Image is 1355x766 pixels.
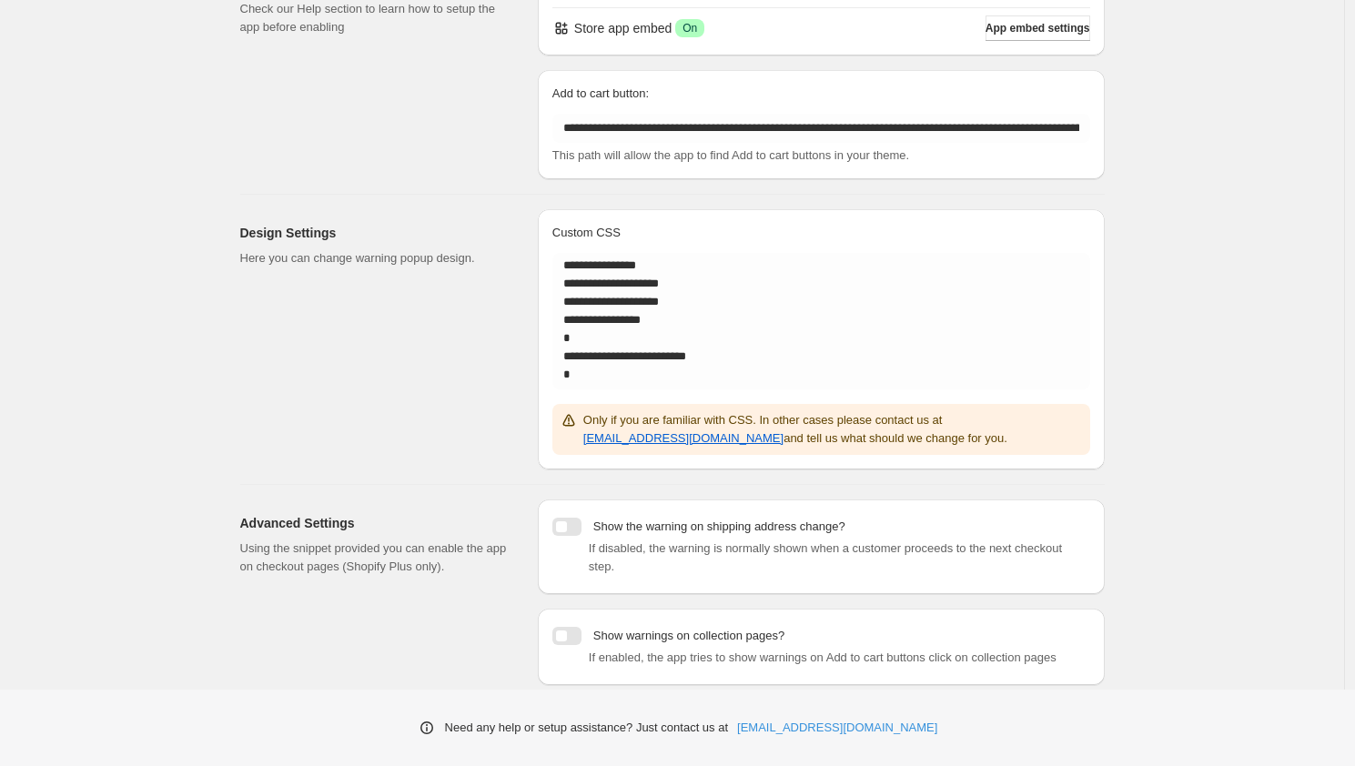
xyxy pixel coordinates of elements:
span: Custom CSS [552,226,621,239]
p: Here you can change warning popup design. [240,249,509,267]
h2: Design Settings [240,224,509,242]
span: App embed settings [986,21,1090,35]
span: If enabled, the app tries to show warnings on Add to cart buttons click on collection pages [589,650,1057,664]
h2: Advanced Settings [240,514,509,532]
span: Add to cart button: [552,86,649,100]
p: Using the snippet provided you can enable the app on checkout pages (Shopify Plus only). [240,539,509,576]
span: This path will allow the app to find Add to cart buttons in your theme. [552,148,909,162]
p: Store app embed [574,19,672,37]
p: Show warnings on collection pages? [593,627,784,645]
button: App embed settings [986,15,1090,41]
a: [EMAIL_ADDRESS][DOMAIN_NAME] [583,431,784,445]
p: Only if you are familiar with CSS. In other cases please contact us at and tell us what should we... [583,411,1083,448]
span: On [683,21,697,35]
span: If disabled, the warning is normally shown when a customer proceeds to the next checkout step. [589,541,1062,573]
p: Show the warning on shipping address change? [593,518,845,536]
a: [EMAIL_ADDRESS][DOMAIN_NAME] [737,719,937,737]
